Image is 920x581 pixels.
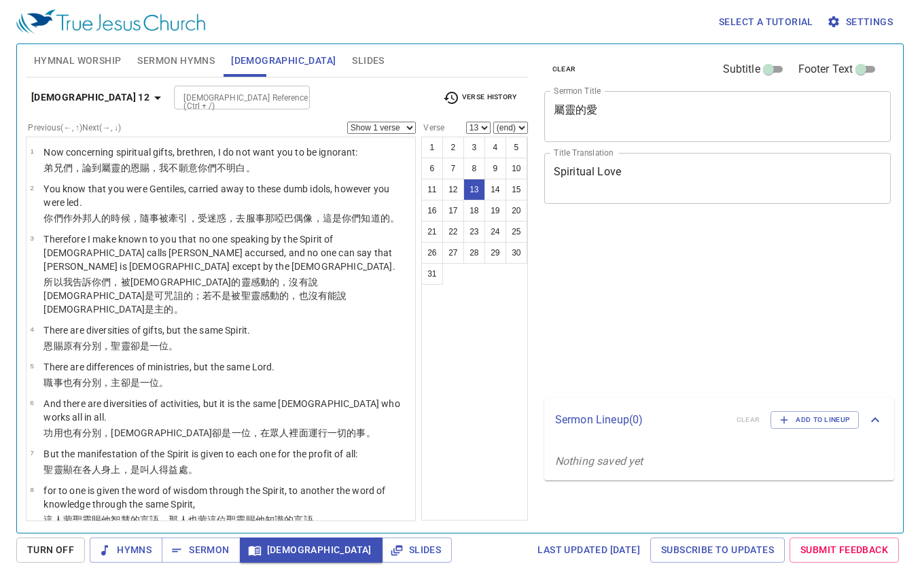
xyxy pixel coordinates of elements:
[43,463,357,476] p: 聖靈
[30,449,33,457] span: 7
[532,538,645,563] a: Last updated [DATE]
[421,137,443,158] button: 1
[101,213,400,224] wg1484: 的時候，隨事被牽引
[30,362,33,370] span: 5
[73,377,169,388] wg2532: 有
[63,377,169,388] wg1248: 也
[539,218,824,393] iframe: from-child
[30,399,33,406] span: 6
[198,162,255,173] wg2309: 你們
[101,162,255,173] wg4012: 屬靈
[506,242,527,264] button: 30
[140,340,179,351] wg1161: 是一位
[162,538,240,563] button: Sermon
[101,514,323,525] wg1325: 他智慧
[16,10,205,34] img: True Jesus Church
[121,377,169,388] wg2962: 卻
[130,340,179,351] wg4151: 卻
[246,162,255,173] wg50: 。
[43,277,347,315] wg5213: ，被
[442,179,464,200] button: 12
[484,200,506,222] button: 19
[179,514,323,525] wg243: 人也蒙
[101,377,169,388] wg1243: ，主
[43,397,411,424] p: And there are diversities of activities, but it is the same [DEMOGRAPHIC_DATA] who works all in all.
[30,325,33,333] span: 4
[308,427,376,438] wg1722: 運行
[435,88,525,108] button: Verse History
[43,277,347,315] wg3004: 的，沒有說
[537,542,640,559] span: Last updated [DATE]
[82,464,198,475] wg1325: 各人
[798,61,853,77] span: Footer Text
[43,360,275,374] p: There are differences of ministries, but the same Lord.
[43,290,347,315] wg2424: 是可咒詛
[484,137,506,158] button: 4
[82,340,179,351] wg1526: 分別
[790,538,899,563] a: Submit Feedback
[82,427,376,438] wg1526: 分別
[149,464,198,475] wg4314: 人得益處
[555,412,726,428] p: Sermon Lineup ( 0 )
[771,411,859,429] button: Add to Lineup
[43,277,347,315] wg1352: 我告訴你們
[294,213,400,224] wg880: 偶像
[463,179,485,200] button: 13
[442,242,464,264] button: 27
[779,414,850,426] span: Add to Lineup
[28,124,121,132] label: Previous (←, ↑) Next (→, ↓)
[137,52,215,69] span: Sermon Hymns
[463,221,485,243] button: 23
[43,145,357,159] p: Now concerning spiritual gifts, brethren, I do not want you to be ignorant:
[313,213,400,224] wg1497: ，這是你們知道
[73,427,376,438] wg2532: 有
[121,162,255,173] wg4152: 的恩賜，我不
[63,340,179,351] wg5486: 原有
[16,538,85,563] button: Turn Off
[552,63,576,75] span: clear
[169,340,178,351] wg846: 。
[421,158,443,179] button: 6
[719,14,813,31] span: Select a tutorial
[30,147,33,155] span: 1
[463,158,485,179] button: 8
[188,213,400,224] wg71: ，受迷惑
[366,427,376,438] wg3956: 。
[43,275,411,316] p: 所以
[463,200,485,222] button: 18
[90,538,162,563] button: Hymns
[130,514,323,525] wg4678: 的言語
[30,234,33,242] span: 3
[30,486,33,493] span: 8
[463,242,485,264] button: 28
[231,52,336,69] span: [DEMOGRAPHIC_DATA]
[82,377,169,388] wg1526: 分別
[824,10,898,35] button: Settings
[130,377,169,388] wg2532: 是一位
[313,514,323,525] wg3056: ，
[661,542,774,559] span: Subscribe to Updates
[222,427,375,438] wg1161: 是
[73,464,198,475] wg5321: 在
[43,304,183,315] wg2036: [DEMOGRAPHIC_DATA]
[484,158,506,179] button: 9
[212,427,376,438] wg2316: 卻
[421,124,444,132] label: Verse
[506,137,527,158] button: 5
[554,165,882,191] textarea: Spiritual Love
[544,61,584,77] button: clear
[101,340,178,351] wg1243: ，聖靈
[442,137,464,158] button: 2
[43,447,357,461] p: But the manifestation of the Spirit is given to each one for the profit of all:
[31,89,149,106] b: [DEMOGRAPHIC_DATA] 12
[101,464,198,475] wg1538: 身上，是叫
[207,514,323,525] wg2596: 這位聖靈
[73,213,400,224] wg2258: 外邦人
[43,213,400,224] wg3754: 你們作
[43,323,250,337] p: There are diversities of gifts, but the same Spirit.
[73,162,255,173] wg80: ，論到
[92,514,323,525] wg4151: 賜
[246,514,323,525] wg4151: 賜他知識
[43,290,347,315] wg2980: [DEMOGRAPHIC_DATA]
[63,464,198,475] wg4151: 顯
